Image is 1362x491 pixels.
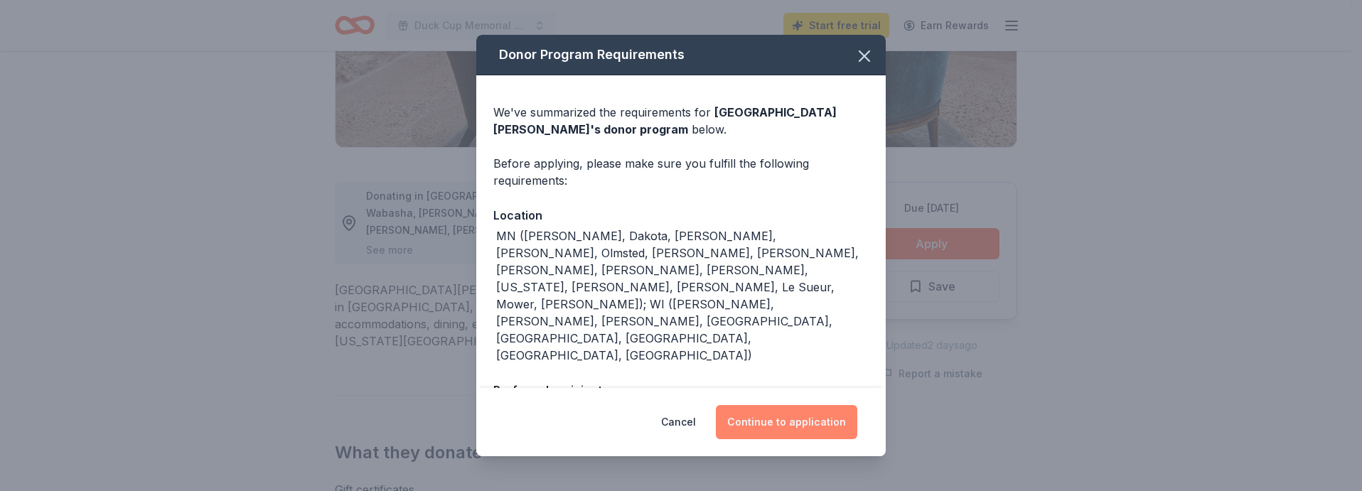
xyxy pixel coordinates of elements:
[496,227,869,364] div: MN ([PERSON_NAME], Dakota, [PERSON_NAME], [PERSON_NAME], Olmsted, [PERSON_NAME], [PERSON_NAME], [...
[476,35,886,75] div: Donor Program Requirements
[493,155,869,189] div: Before applying, please make sure you fulfill the following requirements:
[716,405,857,439] button: Continue to application
[493,381,869,399] div: Preferred recipient
[493,206,869,225] div: Location
[493,104,869,138] div: We've summarized the requirements for below.
[661,405,696,439] button: Cancel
